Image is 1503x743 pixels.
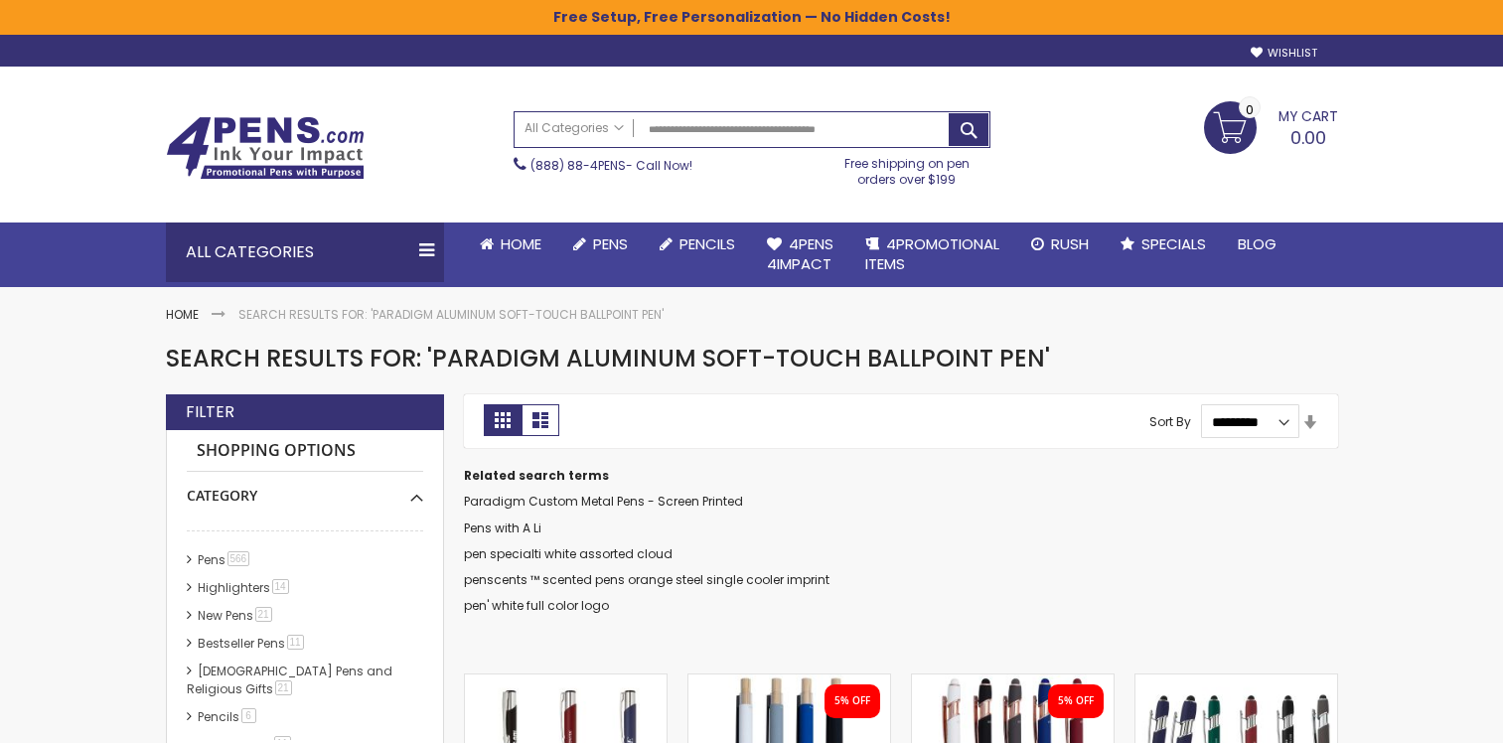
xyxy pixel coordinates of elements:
[166,306,199,323] a: Home
[1051,233,1089,254] span: Rush
[465,673,667,690] a: Paradigm Aluminum Ballpoint Click-Action Metal Pen with Rubber Finish
[557,223,644,266] a: Pens
[193,551,257,568] a: Pens566
[644,223,751,266] a: Pencils
[227,551,250,566] span: 566
[464,545,673,562] a: pen specialti white assorted cloud
[1204,101,1338,151] a: 0.00 0
[187,472,423,506] div: Category
[464,571,829,588] a: penscents ™ scented pens orange steel single cooler imprint
[166,116,365,180] img: 4Pens Custom Pens and Promotional Products
[241,708,256,723] span: 6
[464,520,541,536] a: Pens with A Li
[1246,100,1254,119] span: 0
[193,708,263,725] a: Pencils6
[767,233,833,274] span: 4Pens 4impact
[688,673,890,690] a: Eco-Friendly Aluminum Bali Satin Soft Touch Gel Click Pen
[1251,46,1317,61] a: Wishlist
[1238,233,1277,254] span: Blog
[193,635,311,652] a: Bestseller Pens11
[751,223,849,287] a: 4Pens4impact
[1015,223,1105,266] a: Rush
[912,673,1114,690] a: Custom Lexi Rose Gold Stylus Soft Touch Recycled Aluminum Pen
[1290,125,1326,150] span: 0.00
[272,579,289,594] span: 14
[255,607,272,622] span: 21
[187,430,423,473] strong: Shopping Options
[530,157,692,174] span: - Call Now!
[834,694,870,708] div: 5% OFF
[1149,413,1191,430] label: Sort By
[238,306,664,323] strong: Search results for: 'Paradigm Aluminum Soft-Touch Ballpoint Pen'
[593,233,628,254] span: Pens
[849,223,1015,287] a: 4PROMOTIONALITEMS
[1141,233,1206,254] span: Specials
[464,493,743,510] a: Paradigm Custom Metal Pens - Screen Printed
[186,401,234,423] strong: Filter
[1135,673,1337,690] a: Custom Soft Touch Metal Pen - Stylus Top
[187,663,392,697] a: [DEMOGRAPHIC_DATA] Pens and Religious Gifts21
[525,120,624,136] span: All Categories
[530,157,626,174] a: (888) 88-4PENS
[1222,223,1292,266] a: Blog
[166,342,1050,374] span: Search results for: 'Paradigm Aluminum Soft-Touch Ballpoint Pen'
[501,233,541,254] span: Home
[166,223,444,282] div: All Categories
[515,112,634,145] a: All Categories
[287,635,304,650] span: 11
[275,680,292,695] span: 21
[193,579,296,596] a: Highlighters14
[484,404,522,436] strong: Grid
[679,233,735,254] span: Pencils
[464,597,609,614] a: pen' white full color logo
[193,607,279,624] a: New Pens21
[865,233,999,274] span: 4PROMOTIONAL ITEMS
[1058,694,1094,708] div: 5% OFF
[1105,223,1222,266] a: Specials
[464,468,1338,484] dt: Related search terms
[824,148,990,188] div: Free shipping on pen orders over $199
[464,223,557,266] a: Home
